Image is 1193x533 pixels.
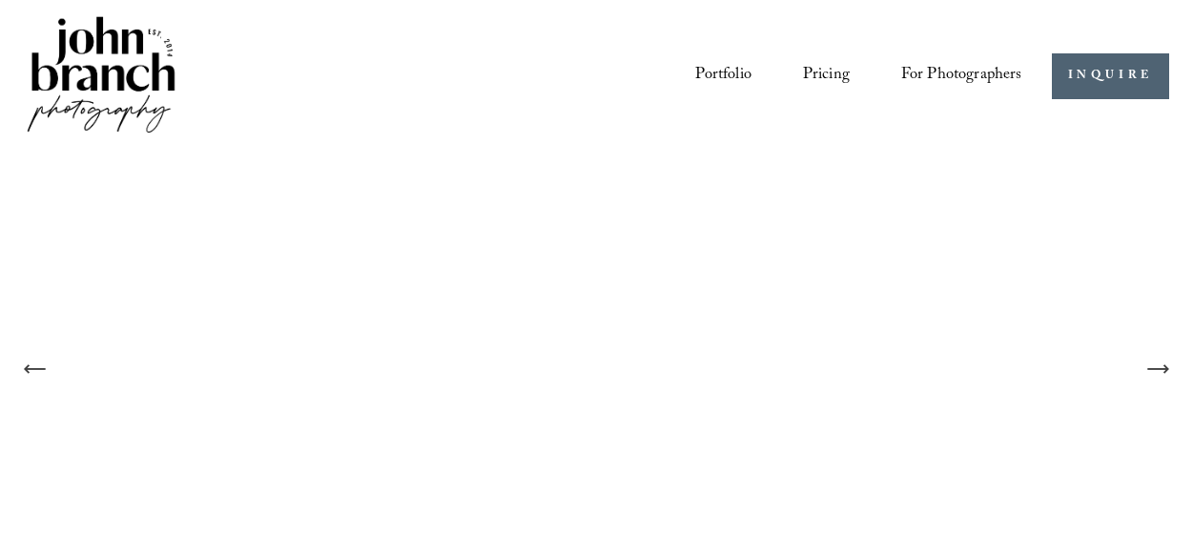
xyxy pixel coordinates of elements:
[24,12,178,141] img: John Branch IV Photography
[695,59,751,93] a: Portfolio
[803,59,850,93] a: Pricing
[1052,53,1169,100] a: INQUIRE
[901,59,1022,93] a: folder dropdown
[901,60,1022,92] span: For Photographers
[1137,348,1179,390] button: Next Slide
[14,348,56,390] button: Previous Slide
